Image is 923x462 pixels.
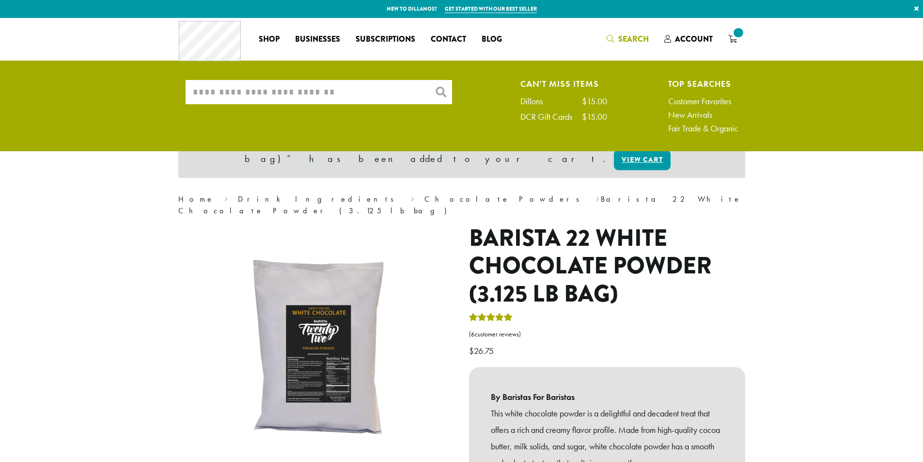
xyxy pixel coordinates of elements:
div: $15.00 [582,97,607,106]
div: Rated 5.00 out of 5 [469,312,513,326]
a: Shop [251,32,287,47]
div: DCR Gift Cards [520,112,582,121]
span: 6 [471,330,475,338]
span: $ [469,345,474,356]
a: View cart [614,150,671,170]
span: › [224,190,228,205]
div: “Barista 22 White Chocolate Powder (3.125 lb bag)” has been added to your cart. [178,127,745,178]
span: › [596,190,599,205]
span: Contact [431,33,466,46]
span: Shop [259,33,280,46]
a: (6customer reviews) [469,330,745,339]
h4: Top Searches [668,80,738,87]
a: Chocolate Powders [424,194,586,204]
span: Blog [482,33,502,46]
nav: Breadcrumb [178,193,745,217]
a: Fair Trade & Organic [668,124,738,133]
span: Subscriptions [356,33,415,46]
span: Account [675,33,713,45]
div: $15.00 [582,112,607,121]
b: By Baristas For Baristas [491,389,723,405]
a: Home [178,194,214,204]
a: New Arrivals [668,111,738,119]
bdi: 26.75 [469,345,496,356]
a: Search [599,31,657,47]
div: Dillons [520,97,552,106]
a: Customer Favorites [668,97,738,106]
a: Get started with our best seller [445,5,537,13]
h1: Barista 22 White Chocolate Powder (3.125 lb bag) [469,224,745,308]
span: Businesses [295,33,340,46]
h4: Can't Miss Items [520,80,607,87]
span: Search [618,33,649,45]
a: Drink Ingredients [238,194,400,204]
span: › [411,190,414,205]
